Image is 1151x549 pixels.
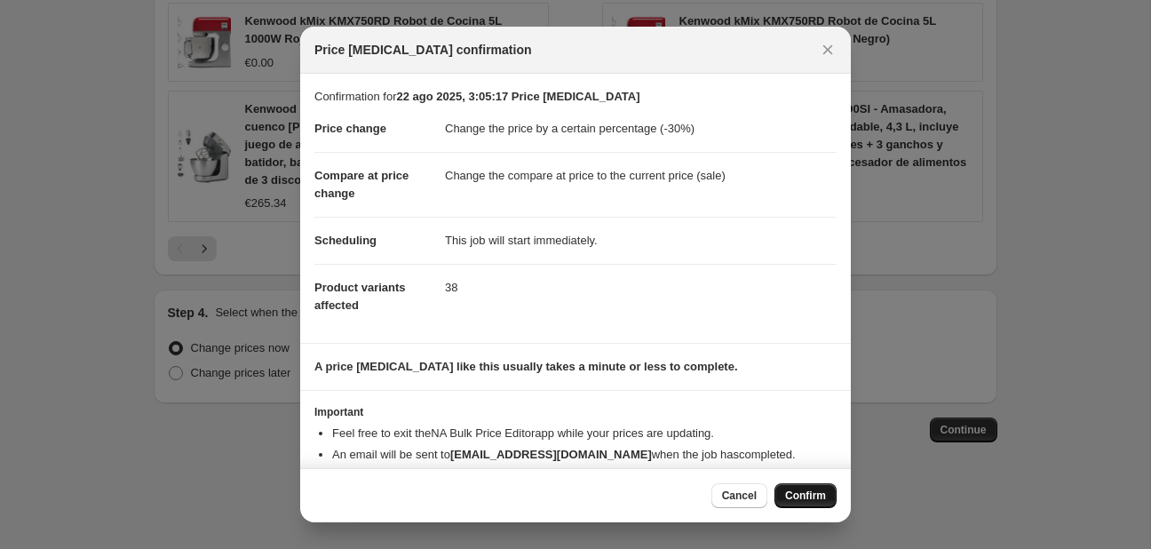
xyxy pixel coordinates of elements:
[445,152,837,199] dd: Change the compare at price to the current price (sale)
[314,169,409,200] span: Compare at price change
[332,467,837,485] li: You can update your confirmation email address from your .
[450,448,652,461] b: [EMAIL_ADDRESS][DOMAIN_NAME]
[332,425,837,442] li: Feel free to exit the NA Bulk Price Editor app while your prices are updating.
[815,37,840,62] button: Close
[722,489,757,503] span: Cancel
[314,88,837,106] p: Confirmation for
[785,489,826,503] span: Confirm
[332,446,837,464] li: An email will be sent to when the job has completed .
[314,41,532,59] span: Price [MEDICAL_DATA] confirmation
[314,234,377,247] span: Scheduling
[314,360,738,373] b: A price [MEDICAL_DATA] like this usually takes a minute or less to complete.
[445,217,837,264] dd: This job will start immediately.
[774,483,837,508] button: Confirm
[314,405,837,419] h3: Important
[314,281,406,312] span: Product variants affected
[445,106,837,152] dd: Change the price by a certain percentage (-30%)
[396,90,639,103] b: 22 ago 2025, 3:05:17 Price [MEDICAL_DATA]
[445,264,837,311] dd: 38
[711,483,767,508] button: Cancel
[314,122,386,135] span: Price change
